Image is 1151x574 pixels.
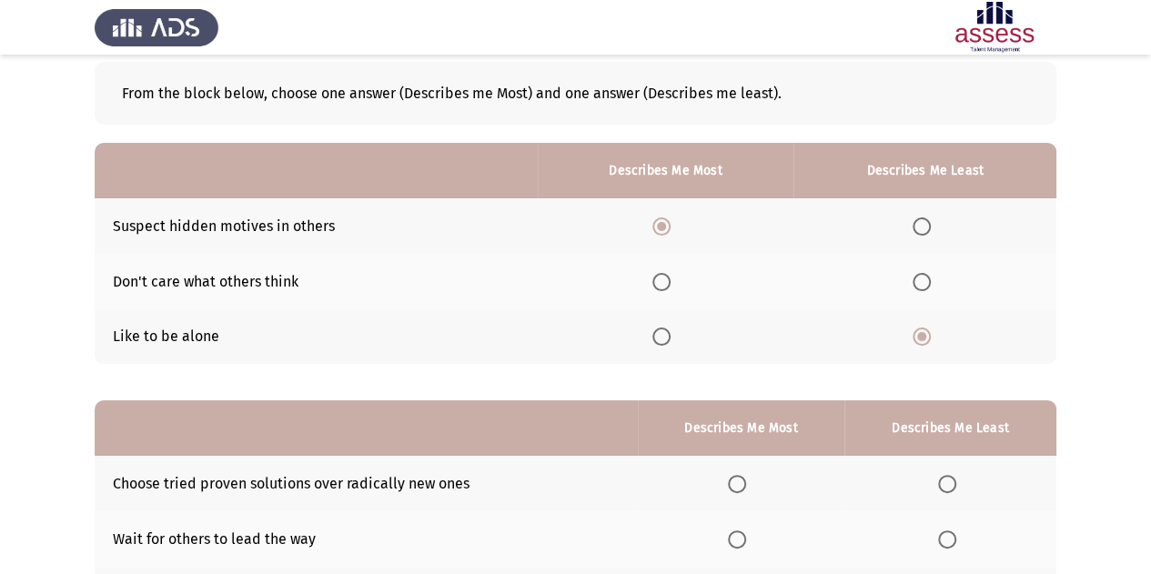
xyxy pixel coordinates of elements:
[938,474,964,491] mat-radio-group: Select an option
[95,254,538,309] td: Don't care what others think
[95,456,638,511] td: Choose tried proven solutions over radically new ones
[95,511,638,567] td: Wait for others to lead the way
[95,309,538,365] td: Like to be alone
[652,327,678,345] mat-radio-group: Select an option
[652,217,678,234] mat-radio-group: Select an option
[95,2,218,53] img: Assess Talent Management logo
[913,327,938,345] mat-radio-group: Select an option
[913,272,938,289] mat-radio-group: Select an option
[95,198,538,254] td: Suspect hidden motives in others
[728,474,753,491] mat-radio-group: Select an option
[538,143,794,198] th: Describes Me Most
[938,529,964,547] mat-radio-group: Select an option
[844,400,1056,456] th: Describes Me Least
[793,143,1056,198] th: Describes Me Least
[638,400,844,456] th: Describes Me Most
[652,272,678,289] mat-radio-group: Select an option
[728,529,753,547] mat-radio-group: Select an option
[122,85,1029,102] div: From the block below, choose one answer (Describes me Most) and one answer (Describes me least).
[913,217,938,234] mat-radio-group: Select an option
[933,2,1056,53] img: Assessment logo of Development Assessment R1 (EN/AR)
